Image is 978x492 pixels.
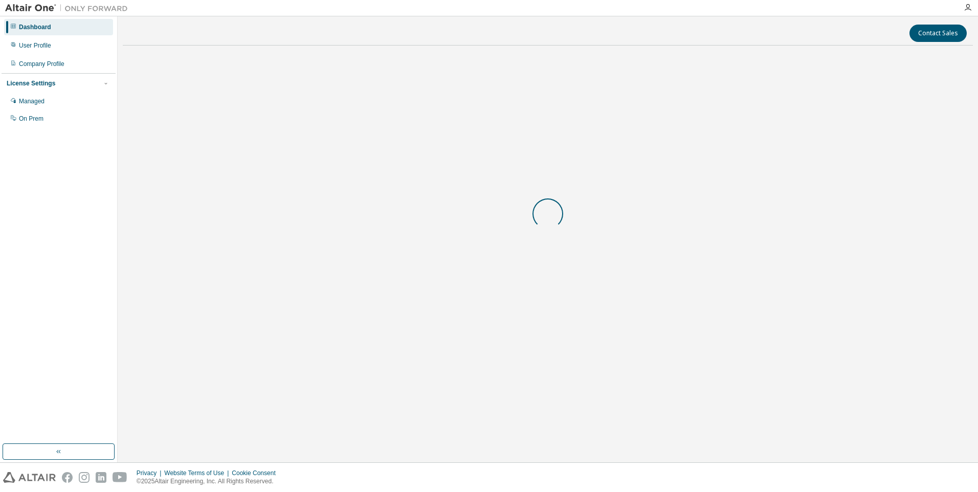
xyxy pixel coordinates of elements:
img: instagram.svg [79,472,90,483]
div: User Profile [19,41,51,50]
div: Company Profile [19,60,64,68]
div: License Settings [7,79,55,87]
div: Managed [19,97,45,105]
img: facebook.svg [62,472,73,483]
div: Dashboard [19,23,51,31]
img: linkedin.svg [96,472,106,483]
img: altair_logo.svg [3,472,56,483]
div: Cookie Consent [232,469,281,477]
p: © 2025 Altair Engineering, Inc. All Rights Reserved. [137,477,282,486]
div: Privacy [137,469,164,477]
img: Altair One [5,3,133,13]
button: Contact Sales [909,25,967,42]
div: On Prem [19,115,43,123]
div: Website Terms of Use [164,469,232,477]
img: youtube.svg [113,472,127,483]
